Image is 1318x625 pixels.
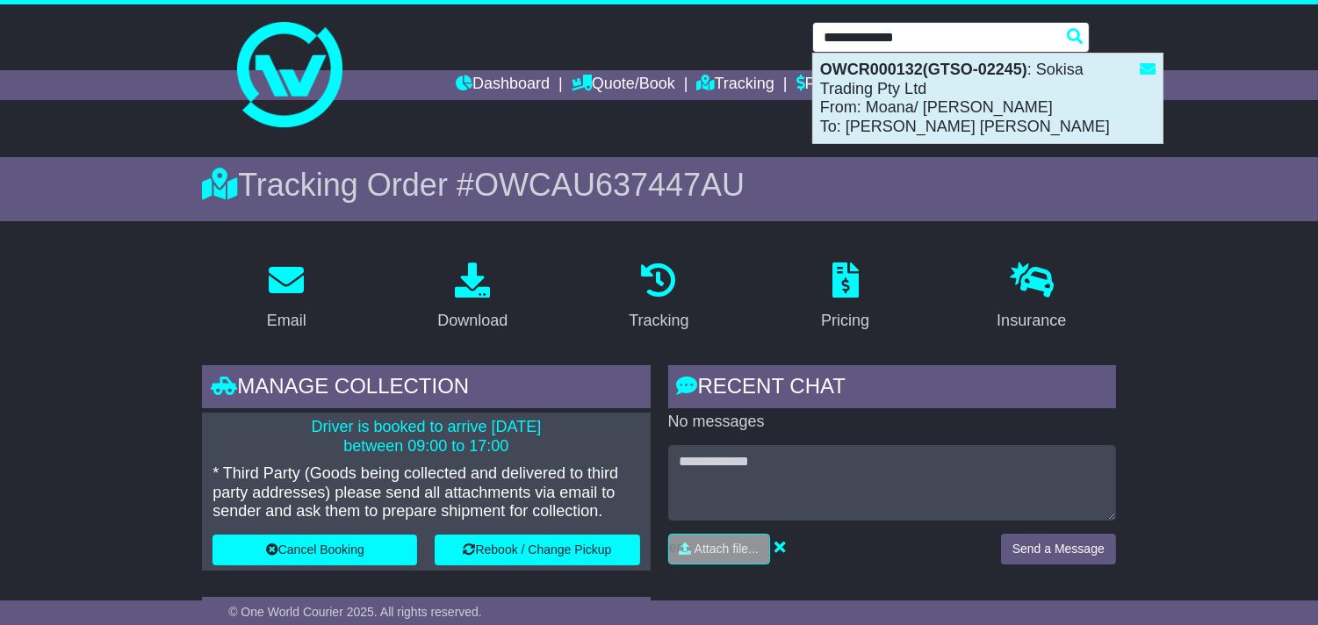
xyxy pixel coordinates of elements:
[820,61,1027,78] strong: OWCR000132(GTSO-02245)
[572,70,675,100] a: Quote/Book
[1001,534,1116,564] button: Send a Message
[435,535,639,565] button: Rebook / Change Pickup
[617,256,700,339] a: Tracking
[202,365,650,413] div: Manage collection
[456,70,550,100] a: Dashboard
[629,309,688,333] div: Tracking
[212,418,639,456] p: Driver is booked to arrive [DATE] between 09:00 to 17:00
[437,309,508,333] div: Download
[426,256,519,339] a: Download
[985,256,1077,339] a: Insurance
[256,256,318,339] a: Email
[668,413,1116,432] p: No messages
[997,309,1066,333] div: Insurance
[267,309,306,333] div: Email
[474,167,745,203] span: OWCAU637447AU
[212,535,417,565] button: Cancel Booking
[810,256,881,339] a: Pricing
[821,309,869,333] div: Pricing
[796,70,876,100] a: Financials
[813,54,1163,143] div: : Sokisa Trading Pty Ltd From: Moana/ [PERSON_NAME] To: [PERSON_NAME] [PERSON_NAME]
[668,365,1116,413] div: RECENT CHAT
[202,166,1116,204] div: Tracking Order #
[697,70,774,100] a: Tracking
[228,605,482,619] span: © One World Courier 2025. All rights reserved.
[212,464,639,521] p: * Third Party (Goods being collected and delivered to third party addresses) please send all atta...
